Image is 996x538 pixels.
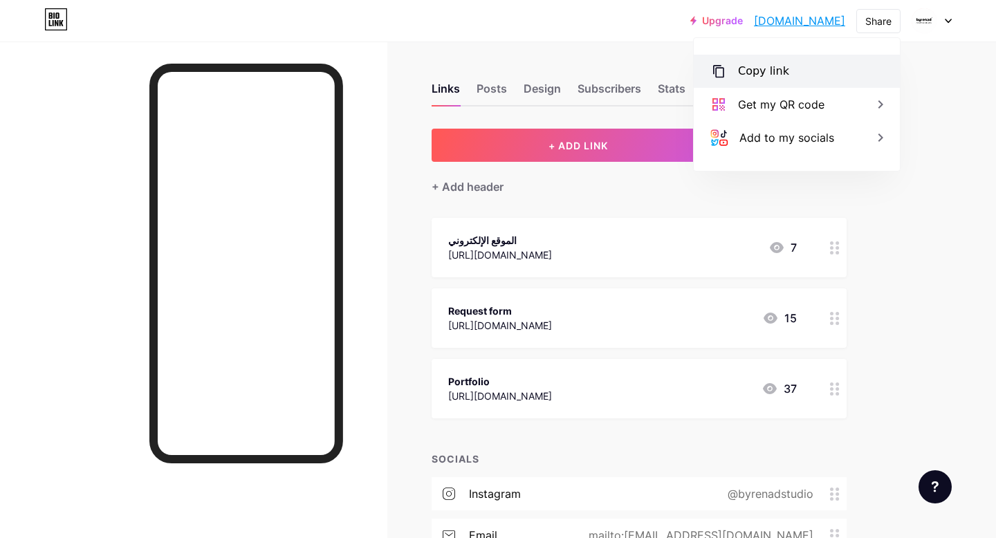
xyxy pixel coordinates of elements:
[762,310,797,326] div: 15
[865,14,892,28] div: Share
[690,15,743,26] a: Upgrade
[448,248,552,262] div: [URL][DOMAIN_NAME]
[738,63,789,80] div: Copy link
[754,12,845,29] a: [DOMAIN_NAME]
[432,80,460,105] div: Links
[739,129,834,146] div: Add to my socials
[911,8,937,34] img: Renad Alghamdi
[432,452,847,466] div: SOCIALS
[768,239,797,256] div: 7
[738,96,824,113] div: Get my QR code
[548,140,608,151] span: + ADD LINK
[448,374,552,389] div: Portfolio
[578,80,641,105] div: Subscribers
[448,389,552,403] div: [URL][DOMAIN_NAME]
[658,80,685,105] div: Stats
[469,485,521,502] div: instagram
[705,485,830,502] div: @byrenadstudio
[762,380,797,397] div: 37
[448,233,552,248] div: الموقع الإلكتروني
[432,178,504,195] div: + Add header
[524,80,561,105] div: Design
[448,318,552,333] div: [URL][DOMAIN_NAME]
[448,304,552,318] div: Request form
[432,129,726,162] button: + ADD LINK
[477,80,507,105] div: Posts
